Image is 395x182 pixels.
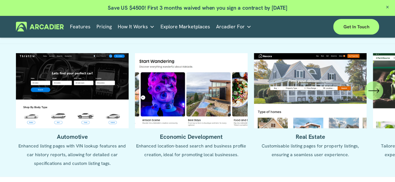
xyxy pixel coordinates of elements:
[70,22,91,31] a: Features
[16,22,64,31] img: Arcadier
[364,152,395,182] div: Widget de chat
[216,22,251,31] a: folder dropdown
[364,81,383,100] button: Next
[216,22,245,31] span: Arcadier For
[118,22,148,31] span: How It Works
[364,152,395,182] iframe: Chat Widget
[118,22,155,31] a: folder dropdown
[96,22,112,31] a: Pricing
[333,19,379,35] a: Get in touch
[160,22,210,31] a: Explore Marketplaces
